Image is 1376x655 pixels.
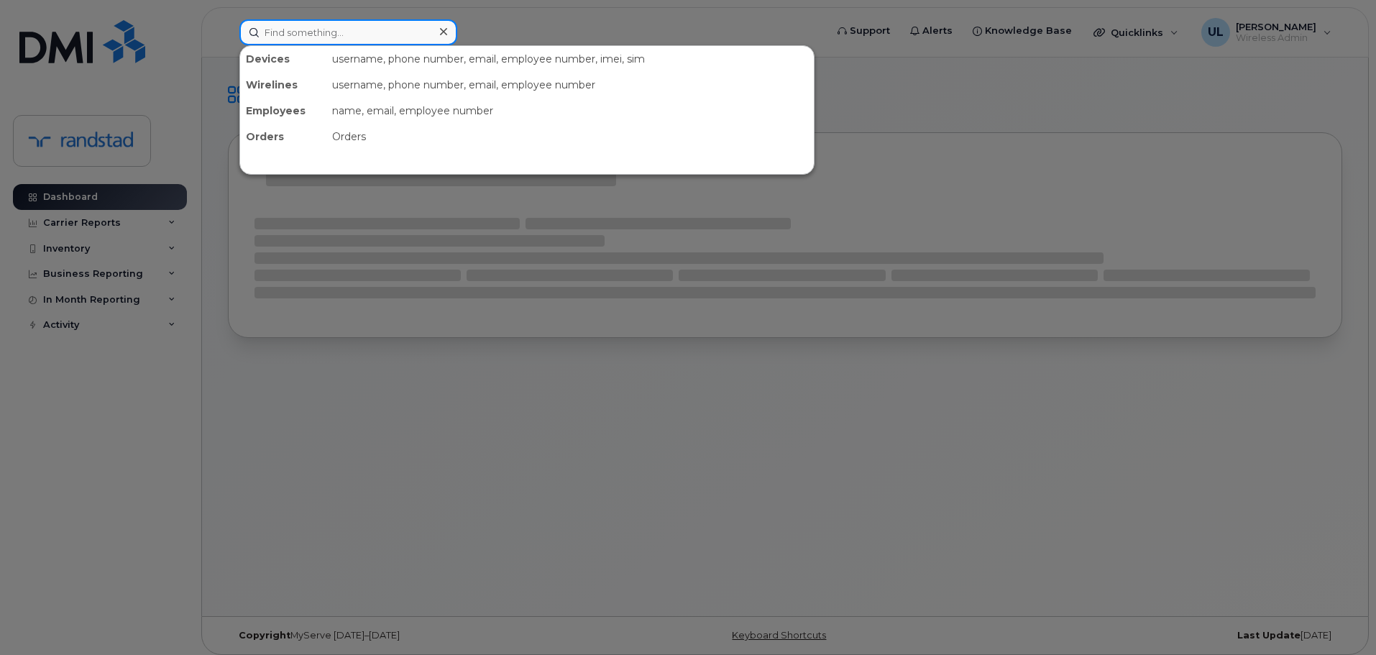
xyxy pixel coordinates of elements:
div: Orders [240,124,326,150]
div: username, phone number, email, employee number [326,72,814,98]
div: Devices [240,46,326,72]
div: Wirelines [240,72,326,98]
div: Orders [326,124,814,150]
div: username, phone number, email, employee number, imei, sim [326,46,814,72]
div: Employees [240,98,326,124]
div: name, email, employee number [326,98,814,124]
